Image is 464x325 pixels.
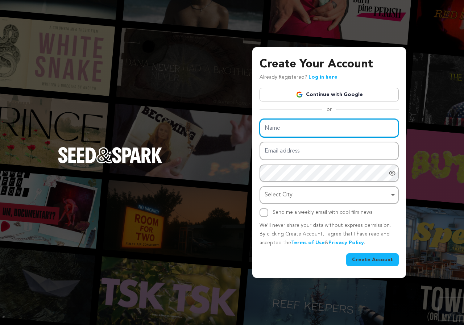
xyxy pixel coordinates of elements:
[260,221,399,247] p: We’ll never share your data without express permission. By clicking Create Account, I agree that ...
[296,91,303,98] img: Google logo
[322,106,336,113] span: or
[260,56,399,73] h3: Create Your Account
[260,142,399,160] input: Email address
[260,73,337,82] p: Already Registered?
[273,210,373,215] label: Send me a weekly email with cool film news
[328,240,364,245] a: Privacy Policy
[346,253,399,266] button: Create Account
[308,75,337,80] a: Log in here
[260,88,399,101] a: Continue with Google
[260,119,399,137] input: Name
[58,147,162,178] a: Seed&Spark Homepage
[389,170,396,177] a: Show password as plain text. Warning: this will display your password on the screen.
[265,190,389,200] div: Select City
[58,147,162,163] img: Seed&Spark Logo
[291,240,325,245] a: Terms of Use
